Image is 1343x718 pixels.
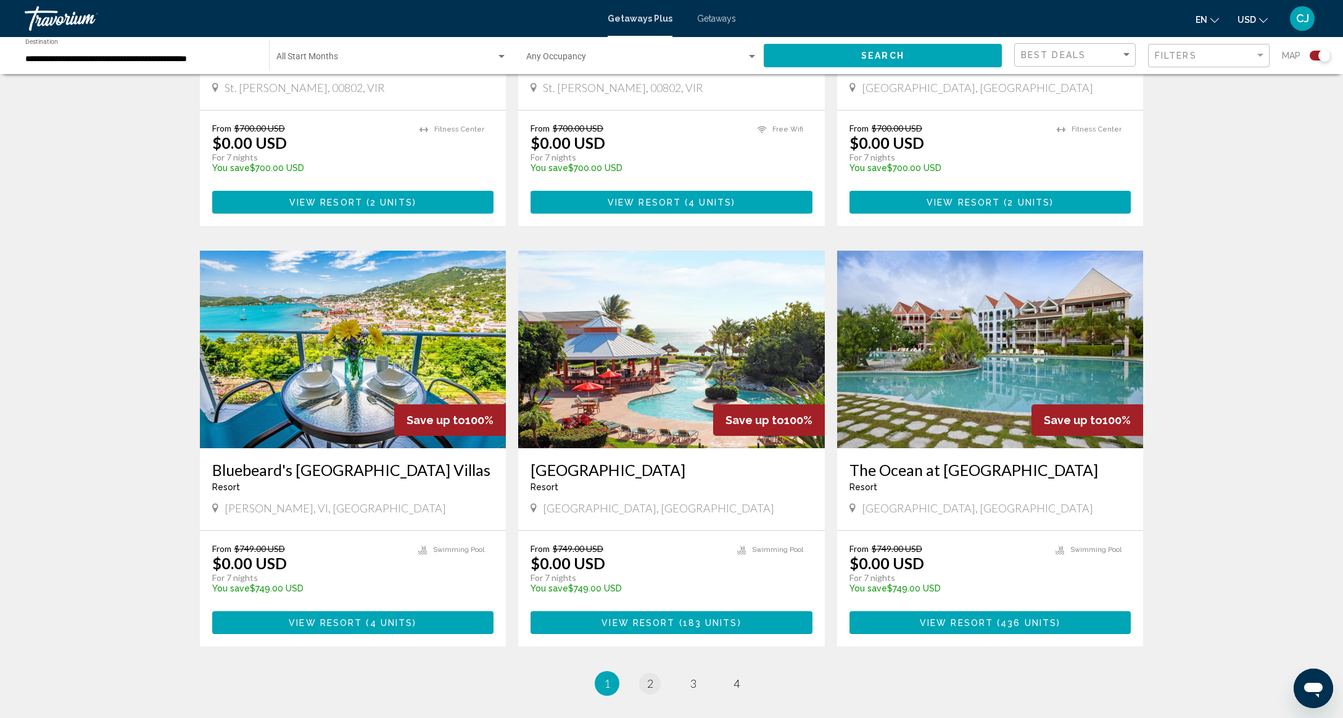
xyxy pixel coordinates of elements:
[531,554,605,572] p: $0.00 USD
[200,251,506,448] img: 7654O01X.jpg
[212,583,407,593] p: $749.00 USD
[531,543,550,554] span: From
[1070,546,1122,554] span: Swimming Pool
[200,671,1144,696] ul: Pagination
[518,251,825,448] img: 4215O01X.jpg
[531,152,745,163] p: For 7 nights
[608,14,672,23] a: Getaways Plus
[531,482,558,492] span: Resort
[849,583,887,593] span: You save
[212,554,287,572] p: $0.00 USD
[212,572,407,583] p: For 7 nights
[1238,15,1256,25] span: USD
[604,677,610,690] span: 1
[849,543,869,554] span: From
[531,583,725,593] p: $749.00 USD
[25,6,595,31] a: Travorium
[212,123,231,133] span: From
[849,152,1045,163] p: For 7 nights
[212,611,494,634] a: View Resort(4 units)
[212,152,408,163] p: For 7 nights
[433,546,484,554] span: Swimming Pool
[289,618,362,628] span: View Resort
[1282,47,1300,64] span: Map
[1072,125,1122,133] span: Fitness Center
[872,543,922,554] span: $749.00 USD
[212,543,231,554] span: From
[849,572,1044,583] p: For 7 nights
[531,123,550,133] span: From
[675,618,741,628] span: ( )
[1196,10,1219,28] button: Change language
[849,461,1131,479] a: The Ocean at [GEOGRAPHIC_DATA]
[370,618,413,628] span: 4 units
[531,163,568,173] span: You save
[212,163,408,173] p: $700.00 USD
[849,554,924,572] p: $0.00 USD
[733,677,740,690] span: 4
[849,482,877,492] span: Resort
[647,677,653,690] span: 2
[1155,51,1197,61] span: Filters
[1021,50,1132,61] mat-select: Sort by
[531,583,568,593] span: You save
[553,543,603,554] span: $749.00 USD
[225,81,385,94] span: St. [PERSON_NAME], 00802, VIR
[1286,6,1318,31] button: User Menu
[861,51,904,61] span: Search
[764,44,1002,67] button: Search
[713,404,825,436] div: 100%
[862,501,1093,515] span: [GEOGRAPHIC_DATA], [GEOGRAPHIC_DATA]
[531,461,812,479] a: [GEOGRAPHIC_DATA]
[531,163,745,173] p: $700.00 USD
[725,414,784,427] span: Save up to
[394,404,506,436] div: 100%
[212,133,287,152] p: $0.00 USD
[543,81,703,94] span: St. [PERSON_NAME], 00802, VIR
[601,618,675,628] span: View Resort
[212,482,240,492] span: Resort
[1296,12,1309,25] span: CJ
[363,198,416,207] span: ( )
[1238,10,1268,28] button: Change currency
[608,198,681,207] span: View Resort
[849,163,1045,173] p: $700.00 USD
[1196,15,1207,25] span: en
[289,198,363,207] span: View Resort
[849,133,924,152] p: $0.00 USD
[234,543,285,554] span: $749.00 USD
[1021,50,1086,60] span: Best Deals
[531,611,812,634] a: View Resort(183 units)
[849,191,1131,214] a: View Resort(2 units)
[1031,404,1143,436] div: 100%
[697,14,736,23] a: Getaways
[212,461,494,479] a: Bluebeard's [GEOGRAPHIC_DATA] Villas
[681,198,735,207] span: ( )
[212,163,250,173] span: You save
[370,198,413,207] span: 2 units
[1294,669,1333,708] iframe: Button to launch messaging window
[683,618,738,628] span: 183 units
[920,618,993,628] span: View Resort
[862,81,1093,94] span: [GEOGRAPHIC_DATA], [GEOGRAPHIC_DATA]
[543,501,774,515] span: [GEOGRAPHIC_DATA], [GEOGRAPHIC_DATA]
[1000,198,1054,207] span: ( )
[212,583,250,593] span: You save
[212,191,494,214] button: View Resort(2 units)
[849,583,1044,593] p: $749.00 USD
[1007,198,1050,207] span: 2 units
[407,414,465,427] span: Save up to
[531,133,605,152] p: $0.00 USD
[225,501,446,515] span: [PERSON_NAME], VI, [GEOGRAPHIC_DATA]
[1148,43,1270,69] button: Filter
[752,546,803,554] span: Swimming Pool
[531,191,812,214] button: View Resort(4 units)
[553,123,603,133] span: $700.00 USD
[234,123,285,133] span: $700.00 USD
